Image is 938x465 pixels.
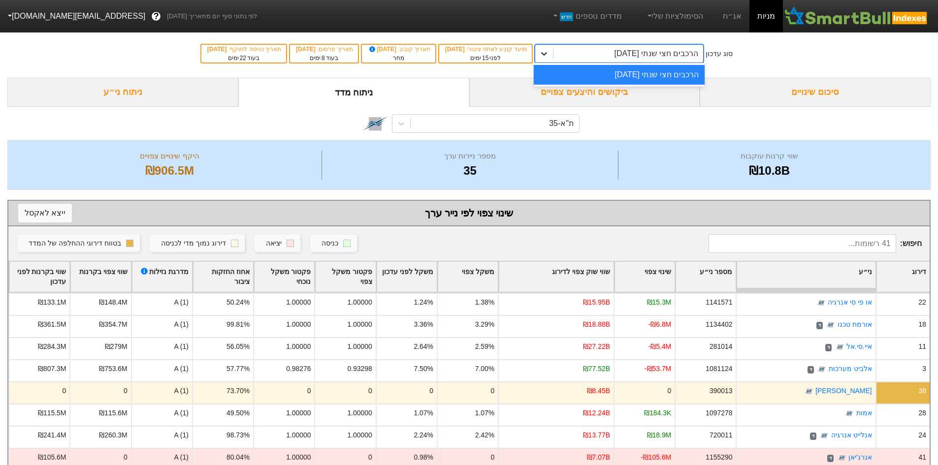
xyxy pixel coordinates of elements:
div: 0.98276 [286,364,311,374]
div: 281014 [710,341,732,352]
button: כניסה [310,235,357,252]
button: יציאה [255,235,300,252]
a: אורמת טכנו [838,321,872,329]
div: ת"א-35 [549,118,574,129]
div: תאריך קובע : [367,45,430,54]
div: סיכום שינויים [700,78,931,107]
div: 7.50% [414,364,433,374]
div: שווי קרנות עוקבות [621,151,918,162]
div: 3 [922,364,926,374]
span: [DATE] [368,46,398,53]
div: 0 [429,386,433,396]
div: בטווח דירוגי ההחלפה של המדד [29,238,121,249]
div: 50.24% [226,297,250,308]
span: [DATE] [445,46,466,53]
a: איי.סי.אל [846,343,872,351]
div: 22 [919,297,926,308]
input: 41 רשומות... [709,234,896,253]
div: 1.00000 [347,408,372,418]
span: 8 [322,55,325,62]
div: 2.42% [475,430,494,440]
div: Toggle SortBy [315,262,375,292]
div: Toggle SortBy [132,262,192,292]
span: חדש [560,12,573,21]
span: ד [827,455,834,463]
div: 3.29% [475,319,494,330]
div: 0 [368,386,372,396]
div: ₪115.6M [99,408,127,418]
div: 98.73% [226,430,250,440]
div: ₪807.3M [38,364,66,374]
div: 1134402 [706,319,732,330]
div: 1.00000 [286,297,311,308]
div: ביקושים והיצעים צפויים [469,78,700,107]
div: 57.77% [226,364,250,374]
div: 0.93298 [347,364,372,374]
div: 41 [919,452,926,463]
div: 1.00000 [286,408,311,418]
span: ד [816,322,823,330]
img: tase link [816,298,826,308]
span: ד [825,344,832,352]
div: ₪15.3M [647,297,672,308]
span: ? [154,10,159,23]
div: Toggle SortBy [254,262,314,292]
img: tase link [837,453,847,463]
div: 1097278 [706,408,732,418]
div: ₪279M [105,341,128,352]
a: אלביט מערכות [829,365,872,373]
div: 49.50% [226,408,250,418]
div: מספר ניירות ערך [324,151,615,162]
a: [PERSON_NAME] [815,387,872,395]
div: A (1) [131,337,192,359]
div: Toggle SortBy [737,262,875,292]
div: Toggle SortBy [377,262,437,292]
div: ₪284.3M [38,341,66,352]
div: 56.05% [226,341,250,352]
img: tase link [835,342,845,352]
div: 1.00000 [347,297,372,308]
div: -₪53.7M [645,364,671,374]
span: ד [810,433,816,440]
div: -₪5.4M [648,341,672,352]
img: tase link [844,409,854,419]
div: 1.00000 [286,430,311,440]
div: 1.00000 [286,341,311,352]
div: ₪184.3K [644,408,671,418]
div: 2.59% [475,341,494,352]
div: Toggle SortBy [193,262,253,292]
div: 1.00000 [347,430,372,440]
img: tase link [826,320,836,330]
button: ייצא לאקסל [18,204,72,222]
div: ניתוח ני״ע [7,78,238,107]
div: ₪27.22B [583,341,610,352]
a: הסימולציות שלי [642,6,708,26]
div: 0 [368,452,372,463]
img: tase link [804,387,814,397]
div: Toggle SortBy [70,262,130,292]
div: בעוד ימים [295,54,353,62]
div: 0 [124,452,128,463]
div: 1141571 [706,297,732,308]
div: תאריך כניסה לתוקף : [206,45,281,54]
div: היקף שינויים צפויים [20,151,319,162]
a: אמות [856,409,872,417]
div: מדרגת נזילות [139,267,189,287]
div: בעוד ימים [206,54,281,62]
div: 1.38% [475,297,494,308]
div: 28 [919,408,926,418]
div: ₪361.5M [38,319,66,330]
span: 15 [482,55,488,62]
div: 2.24% [414,430,433,440]
div: ₪77.52B [583,364,610,374]
div: A (1) [131,359,192,381]
a: אנרג'יאן [848,454,872,462]
span: ד [808,366,814,374]
div: ₪8.45B [587,386,610,396]
span: לפי נתוני סוף יום מתאריך [DATE] [167,11,257,21]
div: Toggle SortBy [438,262,498,292]
div: 1.00000 [347,319,372,330]
div: 3.36% [414,319,433,330]
div: ₪105.6M [38,452,66,463]
div: 390013 [710,386,732,396]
